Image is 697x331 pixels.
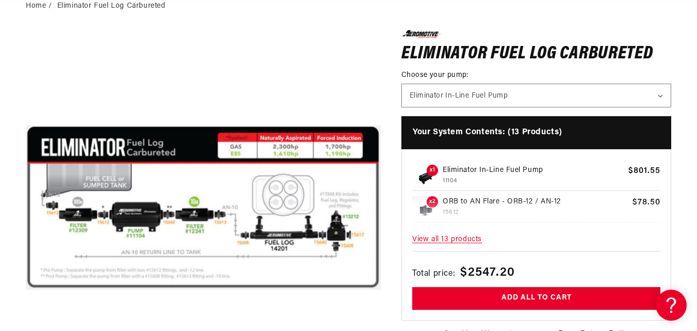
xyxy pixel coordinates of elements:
label: Choose your pump: [401,70,671,81]
span: $801.55 [628,165,660,177]
nav: breadcrumbs [26,1,671,12]
button: Add all to cart [412,287,660,310]
a: Eliminator In-Line Fuel Pump x1 Eliminator In-Line Fuel Pump 11104 $801.55 [412,165,660,191]
a: ORB to AN Flare x2 ORB to AN Flare - ORB-12 / AN-12 15612 $78.50 [412,196,660,223]
h1: Eliminator Fuel Log Carbureted [401,46,671,62]
p: ORB to AN Flare - ORB-12 / AN-12 [443,196,628,208]
a: Home [26,1,46,12]
img: ORB to AN Flare [412,196,438,222]
span: $78.50 [633,196,660,209]
p: 11104 [443,176,624,186]
span: Total price: [412,267,455,281]
h4: Your System Contents: (13 Products) [401,116,671,149]
img: Eliminator In-Line Fuel Pump [412,165,438,191]
span: $2547.20 [460,263,515,282]
span: View all 13 products [412,229,660,251]
p: Eliminator In-Line Fuel Pump [443,165,624,176]
li: Eliminator Fuel Log Carbureted [57,1,166,12]
span: x1 [427,165,438,176]
span: x2 [427,196,438,208]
